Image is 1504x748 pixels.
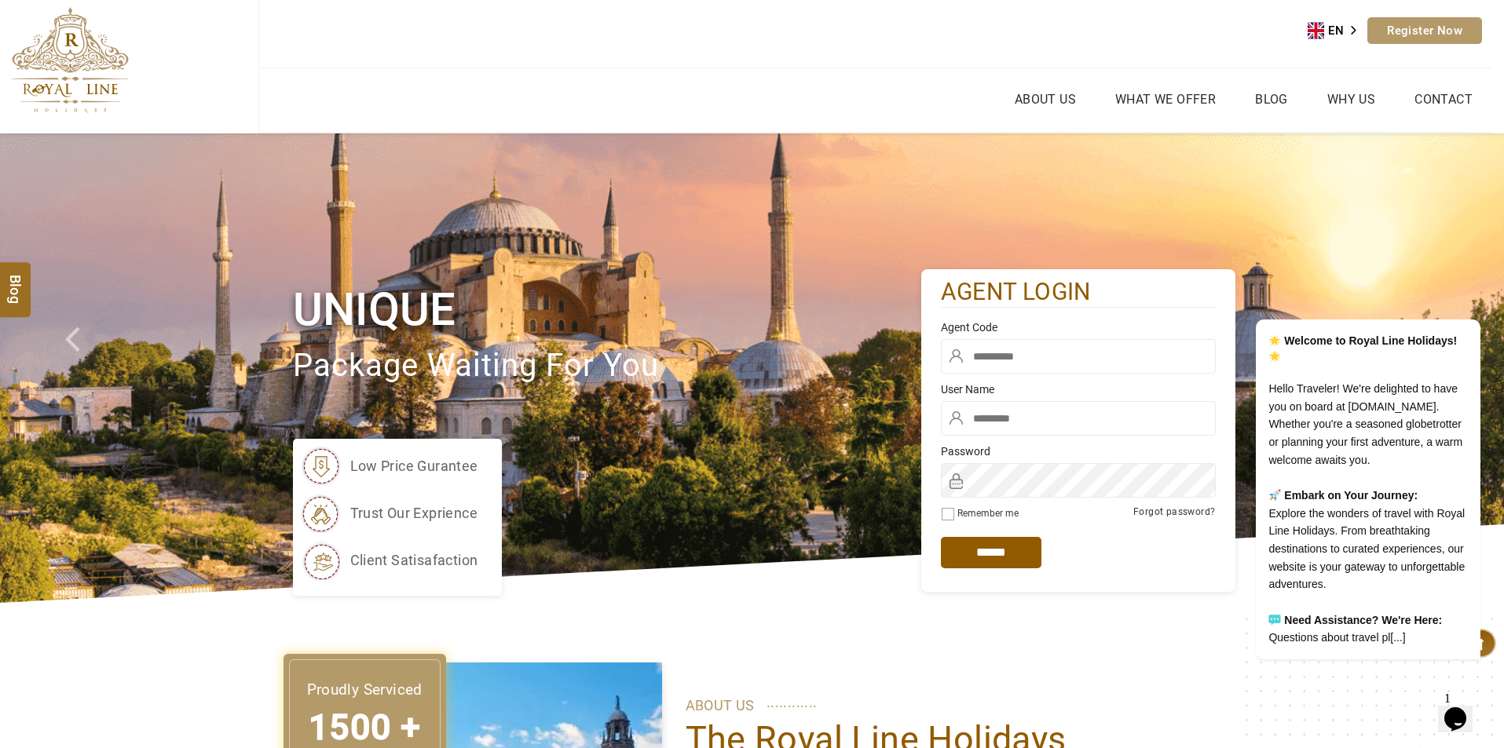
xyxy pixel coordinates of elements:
label: Remember me [957,508,1019,519]
a: EN [1308,19,1367,42]
div: Language [1308,19,1367,42]
h2: agent login [941,277,1216,308]
li: trust our exprience [301,494,478,533]
span: ............ [767,691,818,714]
a: Check next image [1429,133,1504,603]
a: Forgot password? [1133,506,1215,517]
label: Password [941,443,1216,459]
iframe: chat widget [1438,685,1488,732]
h1: Unique [293,280,921,339]
a: Register Now [1367,17,1482,44]
a: Contact [1411,88,1477,111]
li: low price gurantee [301,447,478,486]
span: Blog [5,274,26,287]
a: What we Offer [1111,88,1220,111]
img: The Royal Line Holidays [12,7,129,113]
a: Check next prev [45,133,120,603]
li: client satisafaction [301,541,478,580]
p: package waiting for you [293,340,921,392]
label: User Name [941,381,1216,397]
iframe: chat widget [1206,160,1488,677]
a: About Us [1011,88,1080,111]
label: Agent Code [941,319,1216,335]
a: Blog [1251,88,1292,111]
aside: Language selected: English [1308,19,1367,42]
a: Why Us [1323,88,1379,111]
p: ABOUT US [686,694,1212,717]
